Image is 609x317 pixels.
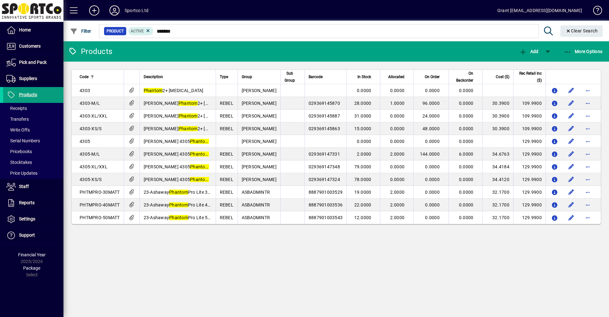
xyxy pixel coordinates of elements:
[80,202,120,207] span: PHTMPRO-40MATT
[309,126,340,131] span: 029369145863
[519,49,538,54] span: Add
[309,113,340,118] span: 029369145887
[3,135,63,146] a: Serial Numbers
[3,38,63,54] a: Customers
[68,46,112,57] div: Products
[19,27,31,32] span: Home
[242,215,270,220] span: ASBADMINTR
[453,70,473,84] span: On Backorder
[242,88,277,93] span: [PERSON_NAME]
[6,160,32,165] span: Stocktakes
[354,126,371,131] span: 15.0000
[169,215,188,220] em: Phantom
[242,164,277,169] span: [PERSON_NAME]
[588,1,601,22] a: Knowledge Base
[19,184,29,189] span: Staff
[583,85,593,96] button: More options
[309,202,343,207] span: 8887901003536
[459,126,474,131] span: 0.0000
[70,29,91,34] span: Filter
[390,177,405,182] span: 0.0000
[566,174,576,185] button: Edit
[19,200,35,205] span: Reports
[560,25,603,37] button: Clear
[242,113,277,118] span: [PERSON_NAME]
[144,88,204,93] span: 2+ [MEDICAL_DATA]
[453,70,479,84] div: On Backorder
[3,157,63,168] a: Stocktakes
[80,73,88,80] span: Code
[3,22,63,38] a: Home
[19,76,37,81] span: Suppliers
[80,88,90,93] span: 4303
[566,136,576,146] button: Edit
[3,114,63,125] a: Transfers
[242,177,277,182] span: [PERSON_NAME]
[354,164,371,169] span: 79.0000
[3,195,63,211] a: Reports
[220,190,233,195] span: REBEL
[80,139,90,144] span: 4305
[482,122,513,135] td: 30.3900
[354,202,371,207] span: 22.0000
[513,122,546,135] td: 109.9900
[128,27,154,35] mat-chip: Activation Status: Active
[425,215,440,220] span: 0.0000
[242,190,270,195] span: ASBADMINTR
[80,113,108,118] span: 4303-XL/XXL
[3,125,63,135] a: Write Offs
[3,146,63,157] a: Pricebooks
[169,202,188,207] em: Phantom
[144,202,246,207] span: 23-Ashaway Pro Lite 40 [PERSON_NAME]
[80,164,108,169] span: 4305-XL/XXL
[390,88,405,93] span: 0.0000
[354,113,371,118] span: 31.0000
[354,190,371,195] span: 19.0000
[309,73,323,80] span: Barcode
[18,252,46,257] span: Financial Year
[583,136,593,146] button: More options
[518,46,540,57] button: Add
[3,103,63,114] a: Receipts
[390,215,405,220] span: 2.0000
[564,49,603,54] span: More Options
[80,101,100,106] span: 4303-M/L
[482,186,513,199] td: 32.1700
[390,152,405,157] span: 2.0000
[513,148,546,160] td: 129.9900
[144,215,246,220] span: 23-Ashaway Pro Lite 50 [PERSON_NAME]
[125,5,148,16] div: Sportco Ltd
[513,135,546,148] td: 129.9900
[309,177,340,182] span: 029369147324
[6,117,29,122] span: Transfers
[496,73,509,80] span: Cost ($)
[80,152,100,157] span: 4305-M/L
[144,152,283,157] span: [PERSON_NAME] 4305 3+ [MEDICAL_DATA] Medium / Large
[482,173,513,186] td: 34.4120
[309,215,343,220] span: 8887901003543
[3,55,63,71] a: Pick and Pack
[566,200,576,210] button: Edit
[390,202,405,207] span: 2.0000
[309,101,340,106] span: 029369145870
[80,126,101,131] span: 4303-XS/S
[354,177,371,182] span: 78.0000
[459,139,474,144] span: 0.0000
[80,73,120,80] div: Code
[583,187,593,197] button: More options
[144,73,163,80] span: Description
[482,148,513,160] td: 34.6763
[220,152,233,157] span: REBEL
[583,149,593,159] button: More options
[566,85,576,96] button: Edit
[566,111,576,121] button: Edit
[459,101,474,106] span: 0.0000
[144,139,250,144] span: [PERSON_NAME] 4305 3+ [MEDICAL_DATA]
[566,124,576,134] button: Edit
[513,97,546,110] td: 109.9900
[420,152,440,157] span: 144.0000
[425,202,440,207] span: 0.0000
[144,101,251,106] span: [PERSON_NAME] 2+ [MEDICAL_DATA] M/L r
[566,98,576,108] button: Edit
[220,202,233,207] span: REBEL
